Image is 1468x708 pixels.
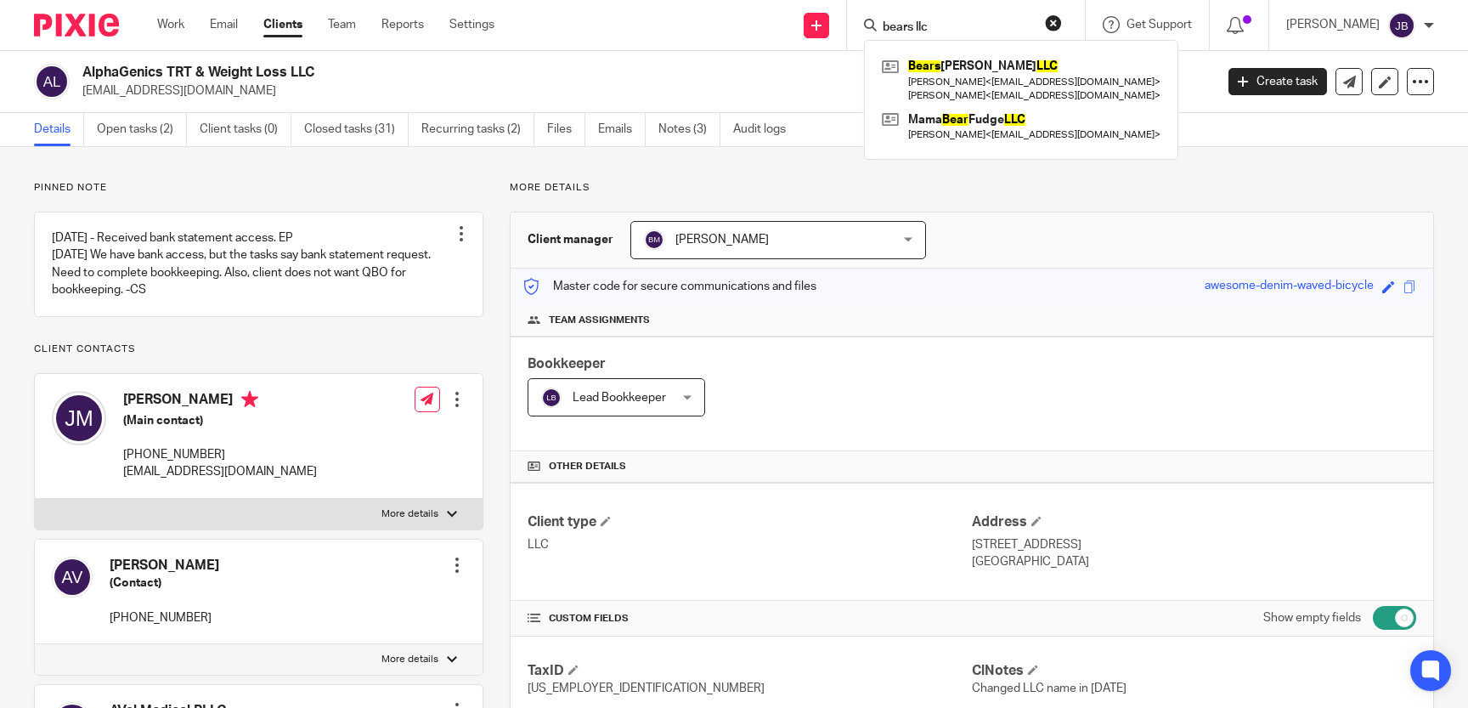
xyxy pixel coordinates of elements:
span: Other details [549,460,626,473]
h4: CUSTOM FIELDS [528,612,972,626]
span: [US_EMPLOYER_IDENTIFICATION_NUMBER] [528,683,765,694]
img: svg%3E [52,557,93,598]
span: Team assignments [549,314,650,327]
span: Bookkeeper [528,357,606,371]
span: Lead Bookkeeper [573,392,666,404]
h4: Address [972,513,1416,531]
p: Client contacts [34,343,483,356]
a: Details [34,113,84,146]
h5: (Main contact) [123,412,317,429]
span: [PERSON_NAME] [675,234,769,246]
a: Files [547,113,585,146]
h4: TaxID [528,662,972,680]
a: Work [157,16,184,33]
p: [PERSON_NAME] [1286,16,1380,33]
button: Clear [1045,14,1062,31]
img: svg%3E [52,391,106,445]
h3: Client manager [528,231,613,248]
a: Client tasks (0) [200,113,291,146]
p: [EMAIL_ADDRESS][DOMAIN_NAME] [82,82,1203,99]
p: [PHONE_NUMBER] [110,609,219,626]
p: Master code for secure communications and files [523,278,816,295]
a: Settings [449,16,494,33]
a: Open tasks (2) [97,113,187,146]
span: Get Support [1126,19,1192,31]
img: svg%3E [541,388,562,408]
a: Recurring tasks (2) [421,113,534,146]
a: Clients [263,16,302,33]
a: Create task [1228,68,1327,95]
p: [EMAIL_ADDRESS][DOMAIN_NAME] [123,463,317,480]
a: Email [210,16,238,33]
img: svg%3E [34,64,70,99]
img: svg%3E [1388,12,1415,39]
input: Search [881,20,1034,36]
p: More details [510,181,1434,195]
h4: [PERSON_NAME] [123,391,317,412]
span: Changed LLC name in [DATE] [972,683,1126,694]
p: LLC [528,536,972,553]
p: More details [381,507,438,521]
a: Audit logs [733,113,799,146]
img: svg%3E [644,229,664,250]
p: Pinned note [34,181,483,195]
a: Reports [381,16,424,33]
a: Notes (3) [658,113,720,146]
label: Show empty fields [1263,609,1361,626]
p: [STREET_ADDRESS] [972,536,1416,553]
h4: Client type [528,513,972,531]
p: [GEOGRAPHIC_DATA] [972,553,1416,570]
a: Emails [598,113,646,146]
h2: AlphaGenics TRT & Weight Loss LLC [82,64,979,82]
a: Closed tasks (31) [304,113,409,146]
p: More details [381,653,438,666]
div: awesome-denim-waved-bicycle [1205,277,1374,297]
i: Primary [241,391,258,408]
p: [PHONE_NUMBER] [123,446,317,463]
img: Pixie [34,14,119,37]
h5: (Contact) [110,575,219,592]
h4: [PERSON_NAME] [110,557,219,575]
a: Team [328,16,356,33]
h4: ClNotes [972,662,1416,680]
